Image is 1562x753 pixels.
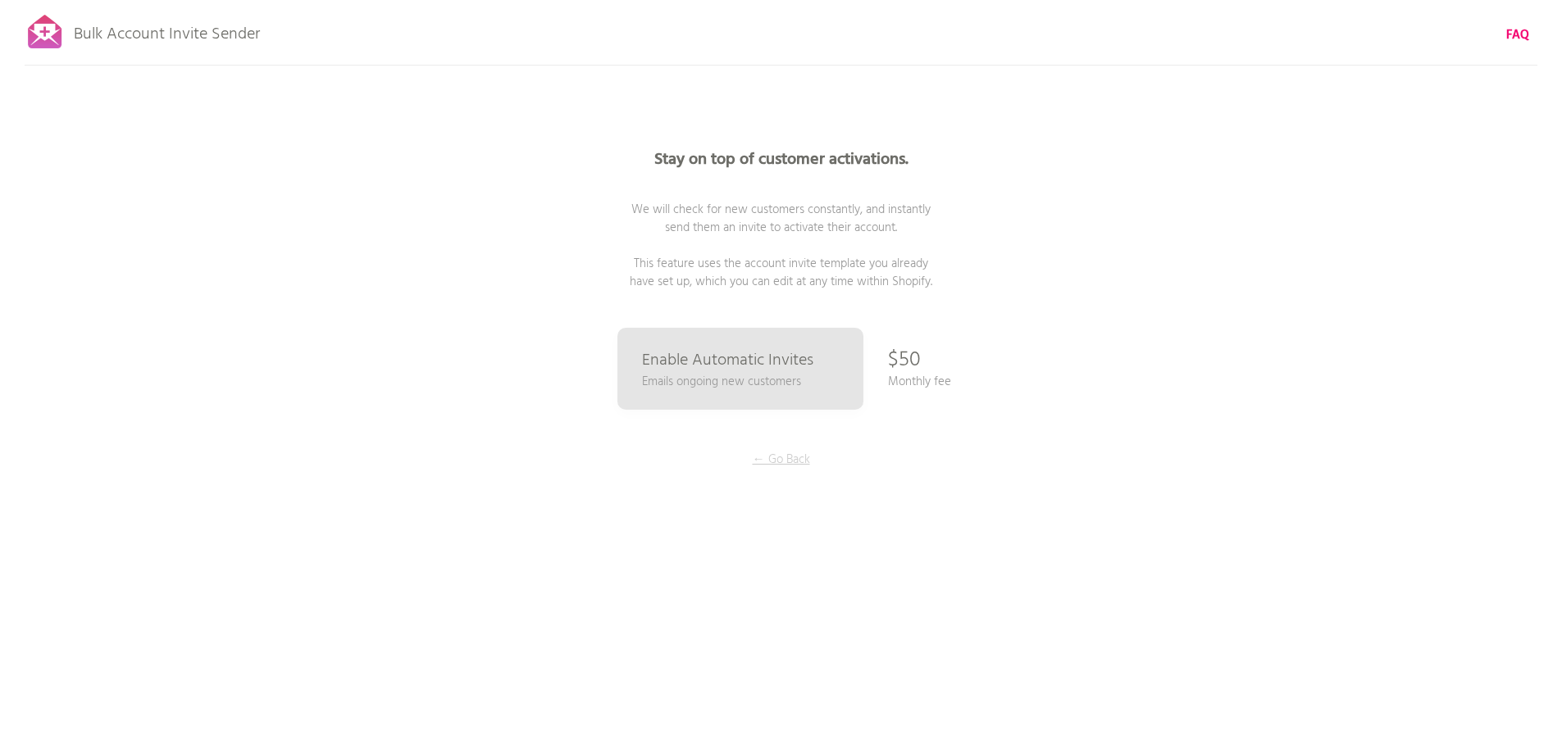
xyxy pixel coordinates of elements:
[720,451,843,469] p: ← Go Back
[888,336,921,385] p: $50
[1506,26,1529,44] a: FAQ
[1506,25,1529,45] b: FAQ
[617,328,863,410] a: Enable Automatic Invites Emails ongoing new customers
[642,373,801,391] p: Emails ongoing new customers
[642,352,813,369] p: Enable Automatic Invites
[74,10,260,51] p: Bulk Account Invite Sender
[630,200,932,292] span: We will check for new customers constantly, and instantly send them an invite to activate their a...
[888,373,951,391] p: Monthly fee
[654,147,909,173] b: Stay on top of customer activations.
